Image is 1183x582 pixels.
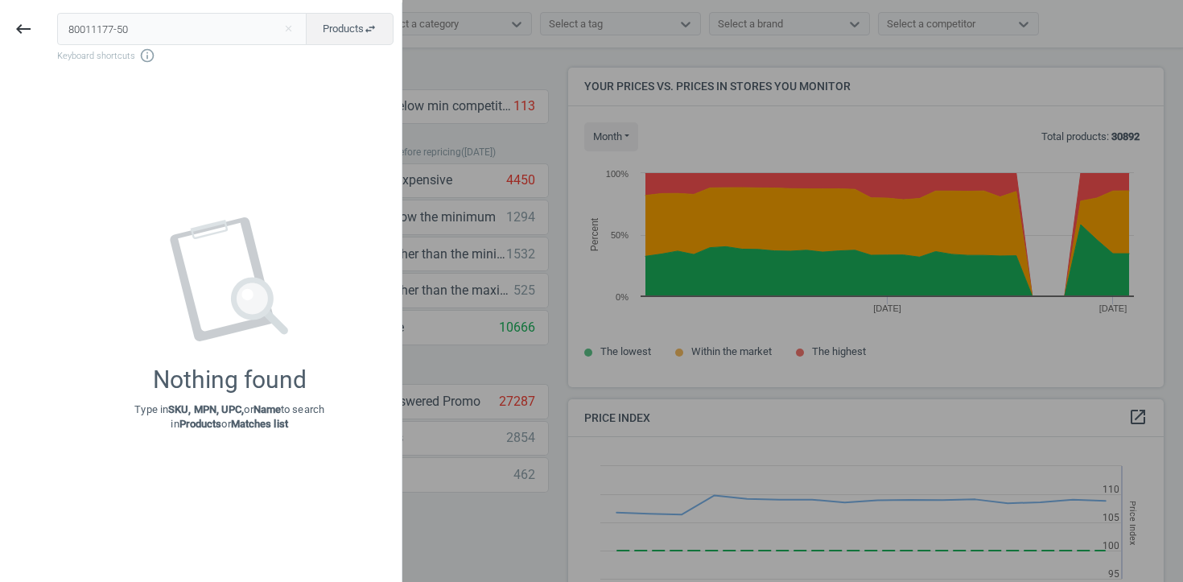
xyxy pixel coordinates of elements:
i: info_outline [139,47,155,64]
input: Enter the SKU or product name [57,13,307,45]
strong: SKU, MPN, UPC, [168,403,244,415]
button: Close [276,22,300,36]
strong: Products [179,418,222,430]
i: keyboard_backspace [14,19,33,39]
button: keyboard_backspace [5,10,42,48]
span: Keyboard shortcuts [57,47,394,64]
strong: Matches list [231,418,288,430]
span: Products [323,22,377,36]
p: Type in or to search in or [134,402,324,431]
button: Productsswap_horiz [306,13,394,45]
strong: Name [253,403,281,415]
i: swap_horiz [364,23,377,35]
div: Nothing found [153,365,307,394]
